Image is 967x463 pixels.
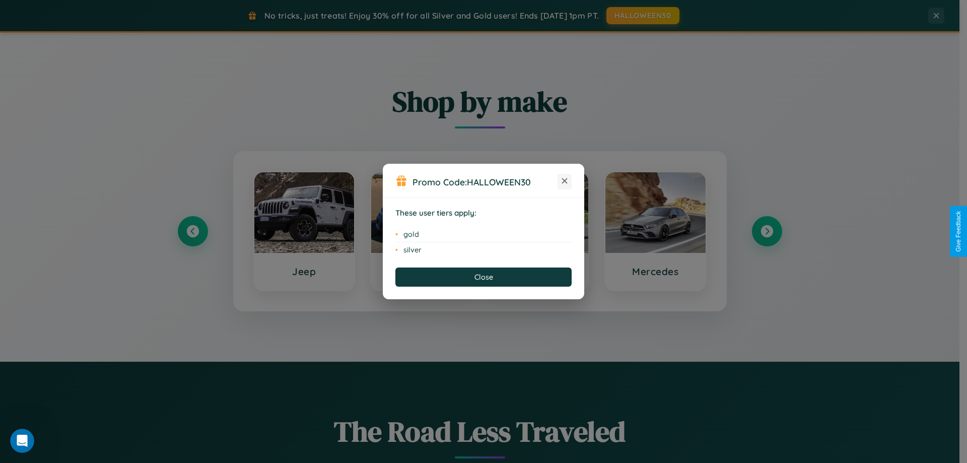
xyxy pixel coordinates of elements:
button: Close [395,268,572,287]
iframe: Intercom live chat [10,429,34,453]
strong: These user tiers apply: [395,208,476,218]
div: Give Feedback [955,211,962,252]
li: silver [395,242,572,257]
li: gold [395,227,572,242]
h3: Promo Code: [412,176,558,187]
b: HALLOWEEN30 [467,176,531,187]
